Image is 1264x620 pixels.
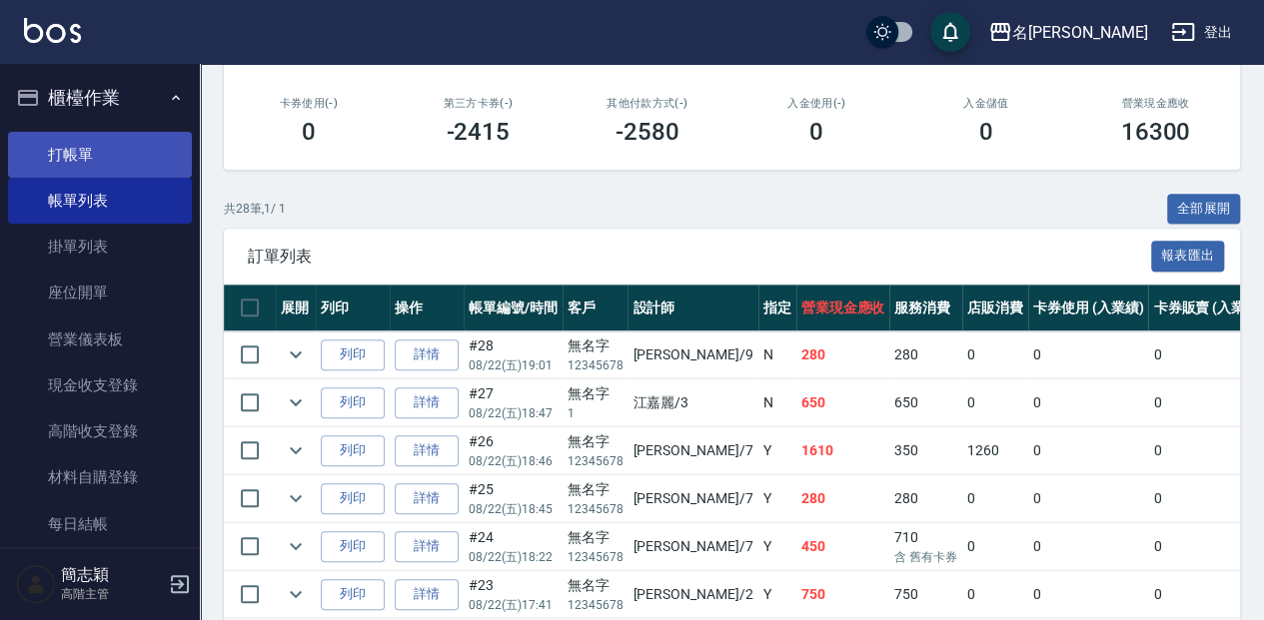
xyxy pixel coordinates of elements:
[980,12,1155,53] button: 名[PERSON_NAME]
[8,501,192,547] a: 每日結帳
[24,18,81,43] img: Logo
[796,571,890,618] td: 750
[395,387,459,418] a: 詳情
[469,500,558,518] p: 08/22 (五) 18:45
[469,596,558,614] p: 08/22 (五) 17:41
[8,270,192,315] a: 座位開單
[248,247,1151,267] span: 訂單列表
[758,427,796,474] td: Y
[758,331,796,378] td: N
[316,285,390,331] th: 列印
[962,427,1028,474] td: 1260
[758,571,796,618] td: Y
[962,475,1028,522] td: 0
[962,331,1028,378] td: 0
[568,356,624,374] p: 12345678
[628,379,757,426] td: 江嘉麗 /3
[1012,20,1147,45] div: 名[PERSON_NAME]
[446,118,510,146] h3: -2415
[464,571,563,618] td: #23
[464,379,563,426] td: #27
[568,575,624,596] div: 無名字
[1095,97,1217,110] h2: 營業現金應收
[321,387,385,418] button: 列印
[321,531,385,562] button: 列印
[464,331,563,378] td: #28
[756,97,878,110] h2: 入金使用(-)
[281,387,311,417] button: expand row
[395,483,459,514] a: 詳情
[469,452,558,470] p: 08/22 (五) 18:46
[469,356,558,374] p: 08/22 (五) 19:01
[281,435,311,465] button: expand row
[469,548,558,566] p: 08/22 (五) 18:22
[281,531,311,561] button: expand row
[628,523,757,570] td: [PERSON_NAME] /7
[1028,475,1149,522] td: 0
[1028,427,1149,474] td: 0
[758,523,796,570] td: Y
[568,527,624,548] div: 無名字
[568,452,624,470] p: 12345678
[1151,241,1225,272] button: 報表匯出
[568,431,624,452] div: 無名字
[930,12,970,52] button: save
[1167,194,1241,225] button: 全部展開
[568,500,624,518] p: 12345678
[224,200,286,218] p: 共 28 筆, 1 / 1
[796,331,890,378] td: 280
[281,339,311,369] button: expand row
[1028,571,1149,618] td: 0
[889,571,962,618] td: 750
[796,475,890,522] td: 280
[321,435,385,466] button: 列印
[925,97,1047,110] h2: 入金儲值
[469,404,558,422] p: 08/22 (五) 18:47
[758,285,796,331] th: 指定
[8,316,192,362] a: 營業儀表板
[796,427,890,474] td: 1610
[1028,379,1149,426] td: 0
[321,579,385,610] button: 列印
[1120,118,1190,146] h3: 16300
[8,408,192,454] a: 高階收支登錄
[321,483,385,514] button: 列印
[8,224,192,270] a: 掛單列表
[281,579,311,609] button: expand row
[568,596,624,614] p: 12345678
[568,479,624,500] div: 無名字
[894,548,957,566] p: 含 舊有卡券
[395,435,459,466] a: 詳情
[758,379,796,426] td: N
[628,427,757,474] td: [PERSON_NAME] /7
[464,475,563,522] td: #25
[464,523,563,570] td: #24
[809,118,823,146] h3: 0
[796,285,890,331] th: 營業現金應收
[889,523,962,570] td: 710
[796,379,890,426] td: 650
[568,404,624,422] p: 1
[962,523,1028,570] td: 0
[962,571,1028,618] td: 0
[1028,331,1149,378] td: 0
[8,178,192,224] a: 帳單列表
[889,285,962,331] th: 服務消費
[464,285,563,331] th: 帳單編號/時間
[962,285,1028,331] th: 店販消費
[276,285,316,331] th: 展開
[8,547,192,593] a: 排班表
[395,339,459,370] a: 詳情
[889,379,962,426] td: 650
[395,579,459,610] a: 詳情
[796,523,890,570] td: 450
[587,97,708,110] h2: 其他付款方式(-)
[1028,285,1149,331] th: 卡券使用 (入業績)
[395,531,459,562] a: 詳情
[1163,14,1240,51] button: 登出
[889,475,962,522] td: 280
[321,339,385,370] button: 列印
[248,97,370,110] h2: 卡券使用(-)
[8,72,192,124] button: 櫃檯作業
[758,475,796,522] td: Y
